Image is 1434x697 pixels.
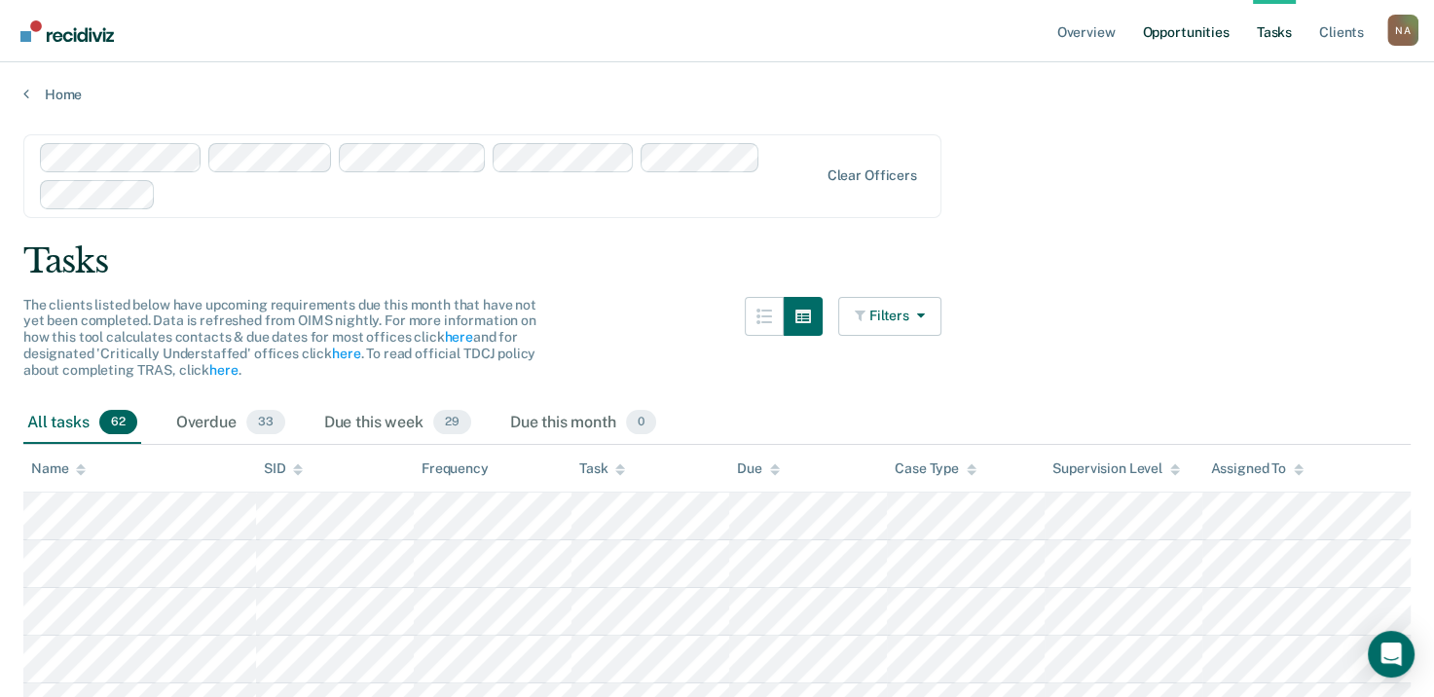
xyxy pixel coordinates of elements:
[1387,15,1418,46] div: N A
[1368,631,1415,678] div: Open Intercom Messenger
[626,410,656,435] span: 0
[838,297,941,336] button: Filters
[827,167,917,184] div: Clear officers
[895,460,976,477] div: Case Type
[433,410,471,435] span: 29
[422,460,489,477] div: Frequency
[23,241,1411,281] div: Tasks
[20,20,114,42] img: Recidiviz
[1387,15,1418,46] button: Profile dropdown button
[444,329,472,345] a: here
[332,346,360,361] a: here
[737,460,780,477] div: Due
[506,402,660,445] div: Due this month0
[246,410,285,435] span: 33
[23,86,1411,103] a: Home
[264,460,304,477] div: SID
[99,410,137,435] span: 62
[1052,460,1180,477] div: Supervision Level
[320,402,475,445] div: Due this week29
[1210,460,1303,477] div: Assigned To
[23,402,141,445] div: All tasks62
[579,460,625,477] div: Task
[23,297,536,378] span: The clients listed below have upcoming requirements due this month that have not yet been complet...
[172,402,289,445] div: Overdue33
[209,362,238,378] a: here
[31,460,86,477] div: Name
